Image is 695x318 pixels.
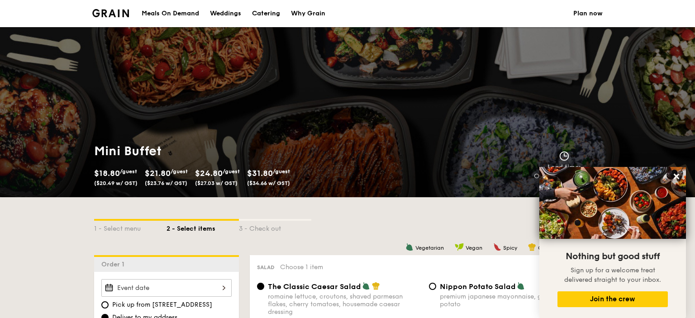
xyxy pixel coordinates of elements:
div: 1 - Select menu [94,221,167,233]
span: Pick up from [STREET_ADDRESS] [112,300,212,309]
input: Pick up from [STREET_ADDRESS] [101,301,109,309]
button: Join the crew [557,291,668,307]
span: Order 1 [101,261,128,268]
span: Vegan [466,245,482,251]
span: Nippon Potato Salad [440,282,516,291]
span: ($27.03 w/ GST) [195,180,238,186]
span: $18.80 [94,168,120,178]
span: Chef's recommendation [538,245,601,251]
img: icon-spicy.37a8142b.svg [493,243,501,251]
div: 3 - Check out [239,221,311,233]
div: premium japanese mayonnaise, golden russet potato [440,293,594,308]
input: The Classic Caesar Saladromaine lettuce, croutons, shaved parmesan flakes, cherry tomatoes, house... [257,283,264,290]
span: Lead time: [547,163,581,171]
img: Grain [92,9,129,17]
div: 2 - Select items [167,221,239,233]
span: Sign up for a welcome treat delivered straight to your inbox. [564,266,661,284]
span: /guest [120,168,137,175]
span: Vegetarian [415,245,444,251]
img: icon-vegetarian.fe4039eb.svg [405,243,414,251]
img: icon-vegetarian.fe4039eb.svg [362,282,370,290]
a: Logotype [92,9,129,17]
div: Order in advance [524,172,605,190]
span: The Classic Caesar Salad [268,282,361,291]
img: icon-vegan.f8ff3823.svg [455,243,464,251]
span: /guest [171,168,188,175]
span: Salad [257,264,275,271]
span: ($20.49 w/ GST) [94,180,138,186]
img: DSC07876-Edit02-Large.jpeg [539,167,686,239]
span: Choose 1 item [280,263,323,271]
div: romaine lettuce, croutons, shaved parmesan flakes, cherry tomatoes, housemade caesar dressing [268,293,422,316]
input: Nippon Potato Saladpremium japanese mayonnaise, golden russet potato [429,283,436,290]
input: Event date [101,279,232,297]
h1: Mini Buffet [94,143,344,159]
span: $21.80 [145,168,171,178]
span: $24.80 [195,168,223,178]
img: icon-chef-hat.a58ddaea.svg [528,243,536,251]
span: ($34.66 w/ GST) [247,180,290,186]
span: ($23.76 w/ GST) [145,180,187,186]
span: $31.80 [247,168,273,178]
img: icon-clock.2db775ea.svg [557,151,571,161]
img: icon-vegetarian.fe4039eb.svg [517,282,525,290]
button: Close [669,169,684,184]
span: /guest [223,168,240,175]
span: Spicy [503,245,517,251]
span: Nothing but good stuff [566,251,660,262]
span: /guest [273,168,290,175]
img: icon-chef-hat.a58ddaea.svg [372,282,380,290]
